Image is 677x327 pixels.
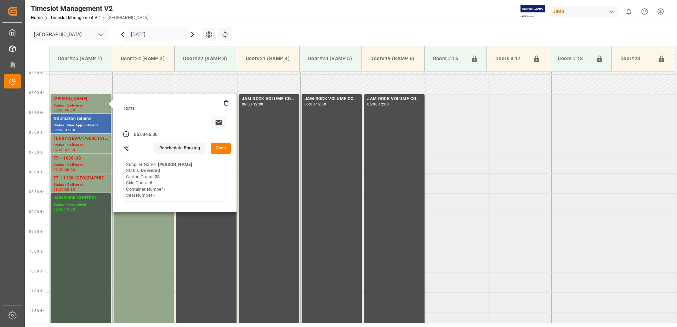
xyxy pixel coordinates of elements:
[53,148,64,151] div: 07:00
[29,131,44,134] span: 07:00 Hr
[53,96,108,103] div: [PERSON_NAME]
[550,6,618,17] div: JIMS
[53,162,108,168] div: Status - Delivered
[29,170,44,174] span: 08:00 Hr
[29,269,44,273] span: 10:30 Hr
[29,91,44,95] span: 06:00 Hr
[64,128,65,132] div: -
[305,96,359,103] div: JAM DOCK VOLUME CONTROL
[29,309,44,313] span: 11:30 Hr
[95,29,106,40] button: open menu
[621,4,637,19] button: show 0 new notifications
[154,143,205,154] button: Reschedule Booking
[430,52,468,65] div: Doors # 16
[65,128,75,132] div: 07:00
[53,115,108,122] div: NS amazon returns
[53,128,64,132] div: 06:30
[29,71,44,75] span: 05:30 Hr
[29,190,44,194] span: 08:30 Hr
[126,162,192,199] div: Supplier Name - Status - Carton Count - Skid Count - Container Number - Seal Number -
[53,109,64,112] div: 06:00
[379,103,389,106] div: 12:00
[31,3,148,14] div: Timeslot Management V2
[53,135,108,142] div: TERRYCHAPUT/SERE161825
[29,150,44,154] span: 07:30 Hr
[493,52,530,65] div: Doors # 17
[53,103,108,109] div: Status - Delivered
[145,132,146,138] div: -
[155,174,160,179] b: 33
[520,5,545,18] img: Exertis%20JAM%20-%20Email%20Logo.jpg_1722504956.jpg
[31,15,42,20] a: Home
[555,52,592,65] div: Doors # 18
[65,148,75,151] div: 07:30
[305,103,315,106] div: 06:00
[158,162,192,167] b: [PERSON_NAME]
[50,15,100,20] a: Timeslot Management V2
[29,249,44,253] span: 10:00 Hr
[253,103,263,106] div: 12:00
[53,175,108,182] div: 77-11130-[GEOGRAPHIC_DATA]
[150,180,152,185] b: 6
[242,96,296,103] div: JAM DOCK VOLUME CONTROL
[211,143,231,154] button: Open
[29,111,44,115] span: 06:30 Hr
[29,230,44,234] span: 09:30 Hr
[65,188,75,191] div: 08:30
[122,106,229,111] div: [DATE]
[243,52,294,65] div: Door#21 (RAMP 4)
[65,168,75,171] div: 08:00
[55,52,106,65] div: Door#25 (RAMP 1)
[30,28,108,41] input: Type to search/select
[316,103,326,106] div: 12:00
[53,188,64,191] div: 08:00
[65,109,75,112] div: 06:30
[146,132,158,138] div: 06:30
[53,202,108,208] div: Status - Completed
[64,208,65,211] div: -
[53,155,108,162] div: 77-11086-US
[127,28,188,41] input: DD.MM.YYYY
[315,103,316,106] div: -
[618,52,655,65] div: Door#23
[367,96,422,103] div: JAM DOCK VOLUME CONTROL
[180,52,231,65] div: Door#22 (RAMP 3)
[29,210,44,214] span: 09:00 Hr
[29,289,44,293] span: 11:00 Hr
[64,168,65,171] div: -
[64,188,65,191] div: -
[65,208,75,211] div: 12:00
[53,142,108,148] div: Status - Delivered
[367,103,377,106] div: 06:00
[305,52,356,65] div: Door#20 (RAMP 5)
[118,52,169,65] div: Door#24 (RAMP 2)
[53,122,108,128] div: Status - New Appointment
[252,103,253,106] div: -
[53,208,64,211] div: 08:30
[368,52,418,65] div: Door#19 (RAMP 6)
[377,103,379,106] div: -
[550,5,621,18] button: JIMS
[141,168,160,173] b: Delivered
[53,182,108,188] div: Status - Delivered
[64,109,65,112] div: -
[242,103,252,106] div: 06:00
[53,195,108,202] div: JAM DOCK CONTROL
[134,132,145,138] div: 06:00
[637,4,653,19] button: Help Center
[53,168,64,171] div: 07:30
[64,148,65,151] div: -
